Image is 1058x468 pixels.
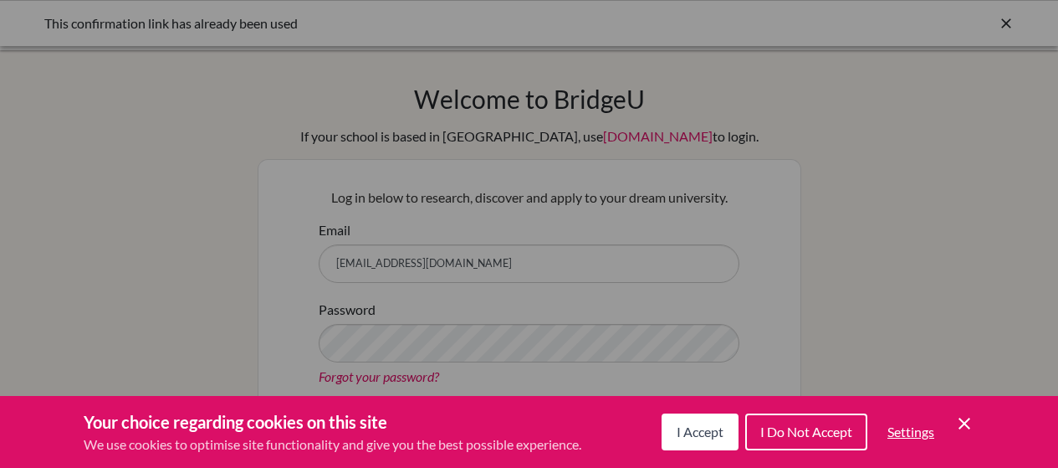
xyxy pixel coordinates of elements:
[84,435,581,455] p: We use cookies to optimise site functionality and give you the best possible experience.
[954,414,974,434] button: Save and close
[84,409,581,435] h3: Your choice regarding cookies on this site
[745,414,867,450] button: I Do Not Accept
[677,424,723,440] span: I Accept
[887,424,934,440] span: Settings
[760,424,852,440] span: I Do Not Accept
[662,414,739,450] button: I Accept
[874,415,948,449] button: Settings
